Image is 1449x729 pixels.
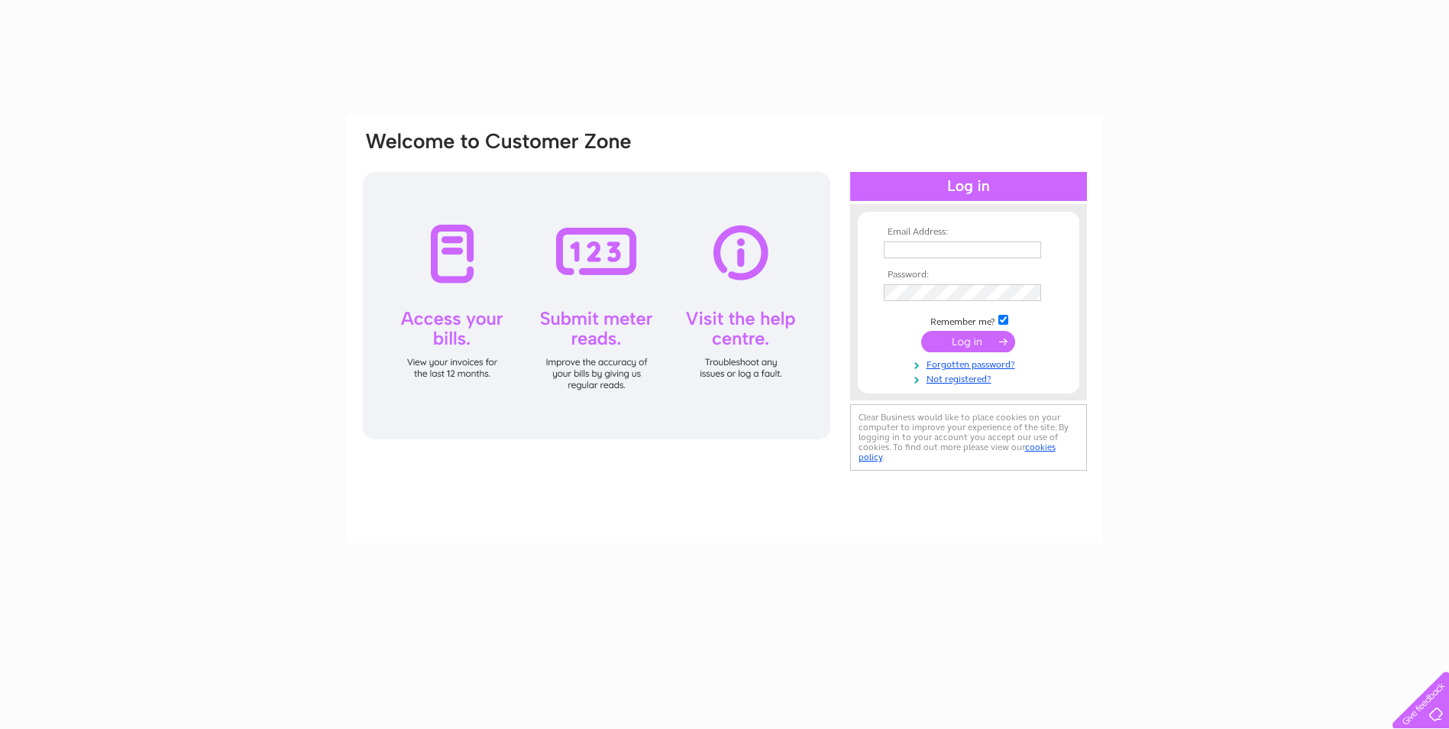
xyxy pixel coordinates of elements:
[880,270,1057,280] th: Password:
[850,404,1087,471] div: Clear Business would like to place cookies on your computer to improve your experience of the sit...
[884,356,1057,371] a: Forgotten password?
[921,331,1015,352] input: Submit
[859,442,1056,462] a: cookies policy
[880,313,1057,328] td: Remember me?
[884,371,1057,385] a: Not registered?
[880,227,1057,238] th: Email Address:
